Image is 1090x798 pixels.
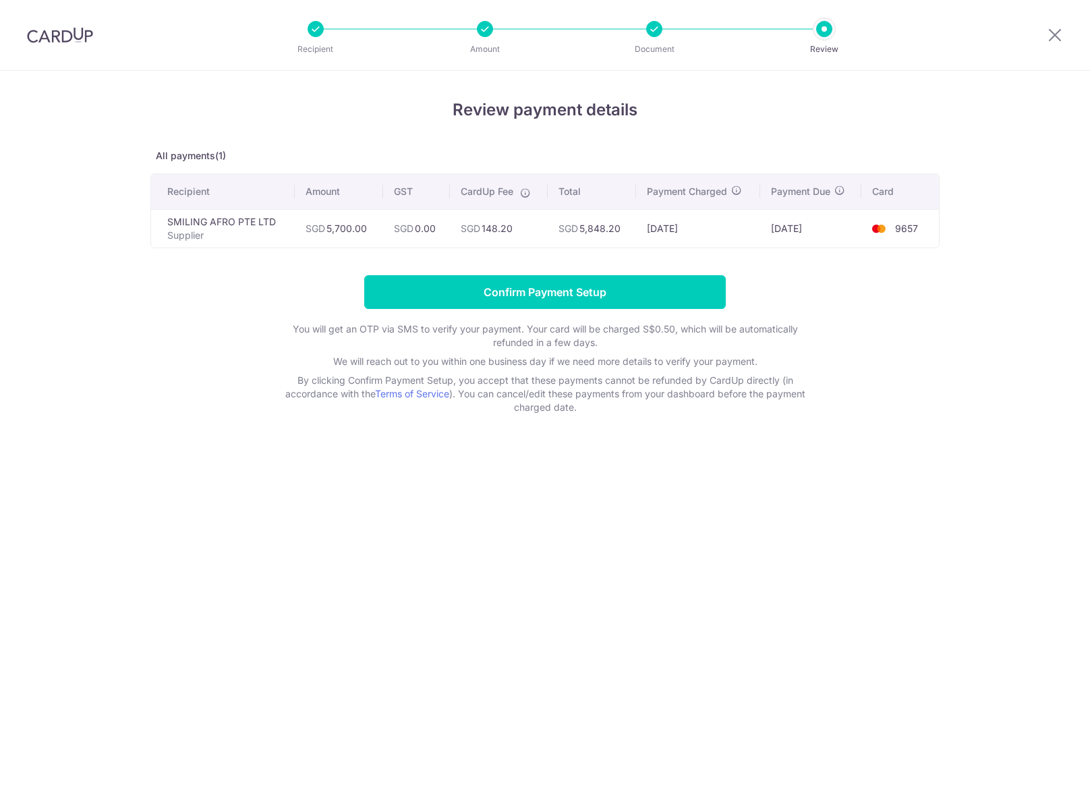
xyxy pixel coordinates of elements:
[558,223,578,234] span: SGD
[151,209,295,248] td: SMILING AFRO PTE LTD
[760,209,862,248] td: [DATE]
[604,42,704,56] p: Document
[548,174,637,209] th: Total
[150,98,940,122] h4: Review payment details
[364,275,726,309] input: Confirm Payment Setup
[636,209,760,248] td: [DATE]
[275,355,815,368] p: We will reach out to you within one business day if we need more details to verify your payment.
[383,174,451,209] th: GST
[383,209,451,248] td: 0.00
[295,209,382,248] td: 5,700.00
[266,42,366,56] p: Recipient
[771,185,830,198] span: Payment Due
[150,149,940,163] p: All payments(1)
[548,209,637,248] td: 5,848.20
[306,223,325,234] span: SGD
[865,221,892,237] img: <span class="translation_missing" title="translation missing: en.account_steps.new_confirm_form.b...
[461,185,513,198] span: CardUp Fee
[774,42,874,56] p: Review
[461,223,480,234] span: SGD
[275,322,815,349] p: You will get an OTP via SMS to verify your payment. Your card will be charged S$0.50, which will ...
[450,209,547,248] td: 148.20
[275,374,815,414] p: By clicking Confirm Payment Setup, you accept that these payments cannot be refunded by CardUp di...
[435,42,535,56] p: Amount
[861,174,939,209] th: Card
[151,174,295,209] th: Recipient
[167,229,284,242] p: Supplier
[647,185,727,198] span: Payment Charged
[394,223,413,234] span: SGD
[295,174,382,209] th: Amount
[375,388,449,399] a: Terms of Service
[27,27,93,43] img: CardUp
[895,223,918,234] span: 9657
